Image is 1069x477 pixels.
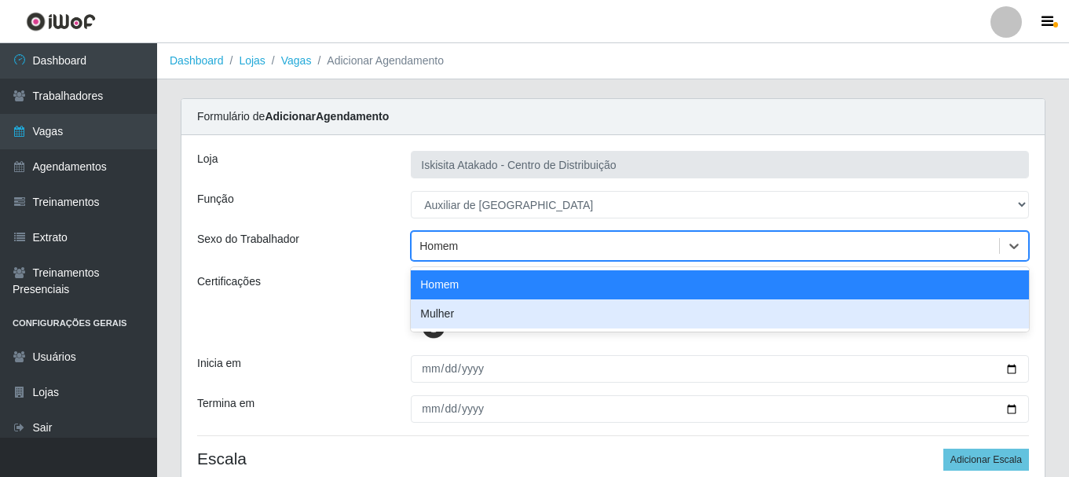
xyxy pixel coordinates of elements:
strong: Adicionar Agendamento [265,110,389,123]
div: Formulário de [181,99,1045,135]
label: Loja [197,151,218,167]
label: Certificações [197,273,261,290]
input: 00/00/0000 [411,355,1029,383]
label: Termina em [197,395,254,412]
div: Homem [411,270,1029,299]
label: Sexo do Trabalhador [197,231,299,248]
label: Função [197,191,234,207]
div: Homem [419,238,458,255]
div: Mulher [411,299,1029,328]
a: Dashboard [170,54,224,67]
a: Lojas [239,54,265,67]
button: Adicionar Escala [943,449,1029,471]
a: Vagas [281,54,312,67]
label: Inicia em [197,355,241,372]
li: Adicionar Agendamento [311,53,444,69]
img: CoreUI Logo [26,12,96,31]
input: 00/00/0000 [411,395,1029,423]
nav: breadcrumb [157,43,1069,79]
span: iWof VIP [459,320,501,332]
h4: Escala [197,449,1029,468]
